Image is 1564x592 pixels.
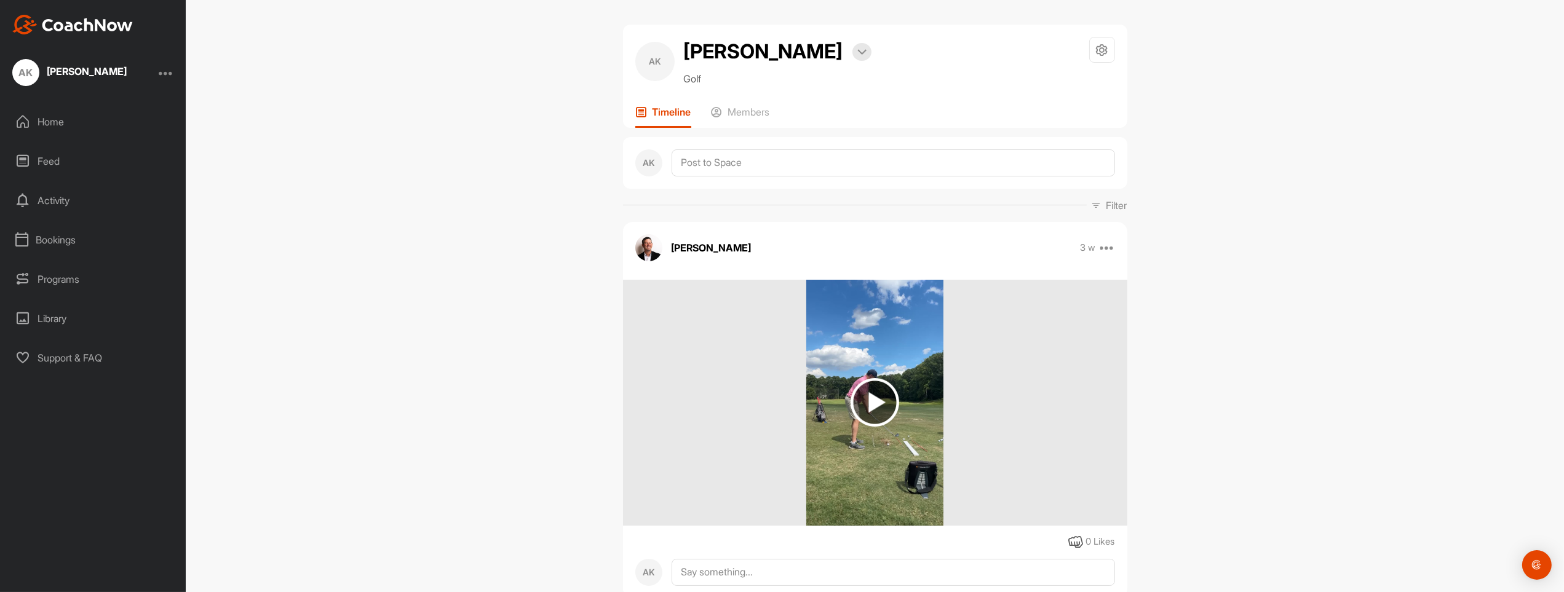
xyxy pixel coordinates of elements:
p: [PERSON_NAME] [672,240,752,255]
div: [PERSON_NAME] [47,66,127,76]
img: media [806,280,943,526]
img: CoachNow [12,15,133,34]
p: 3 w [1080,242,1095,254]
p: Filter [1106,198,1127,213]
p: Members [728,106,770,118]
div: AK [635,42,675,81]
div: Bookings [7,224,180,255]
div: Programs [7,264,180,294]
h2: [PERSON_NAME] [684,37,843,66]
div: AK [12,59,39,86]
img: play [851,378,899,427]
div: AK [635,559,662,586]
img: avatar [635,234,662,261]
div: 0 Likes [1086,535,1115,549]
div: Feed [7,146,180,176]
div: AK [635,149,662,176]
div: Support & FAQ [7,342,180,373]
p: Timeline [653,106,691,118]
div: Open Intercom Messenger [1522,550,1552,580]
div: Home [7,106,180,137]
img: arrow-down [857,49,867,55]
div: Activity [7,185,180,216]
p: Golf [684,71,871,86]
div: Library [7,303,180,334]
